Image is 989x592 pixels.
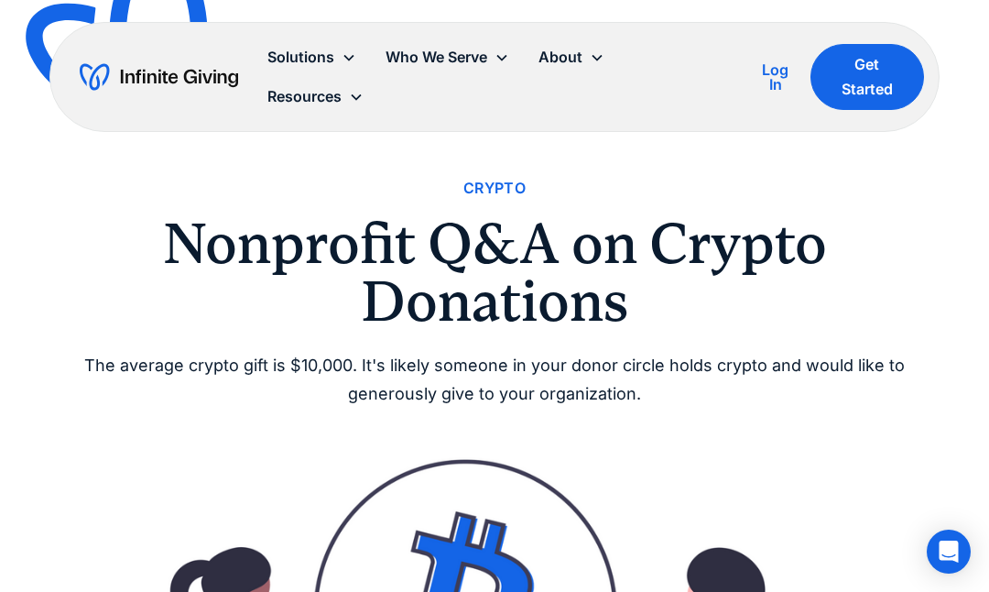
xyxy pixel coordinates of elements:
div: Log In [755,62,795,92]
div: Who We Serve [386,45,487,70]
a: Crypto [463,176,526,201]
div: The average crypto gift is $10,000. It's likely someone in your donor circle holds crypto and wou... [55,352,934,408]
div: Open Intercom Messenger [927,530,971,574]
div: Solutions [253,38,371,77]
div: Who We Serve [371,38,524,77]
div: About [538,45,582,70]
div: About [524,38,619,77]
a: home [80,62,238,92]
div: Solutions [267,45,334,70]
h1: Nonprofit Q&A on Crypto Donations [55,215,934,330]
div: Resources [267,84,342,109]
a: Get Started [810,44,924,110]
div: Resources [253,77,378,116]
a: Log In [755,59,795,95]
